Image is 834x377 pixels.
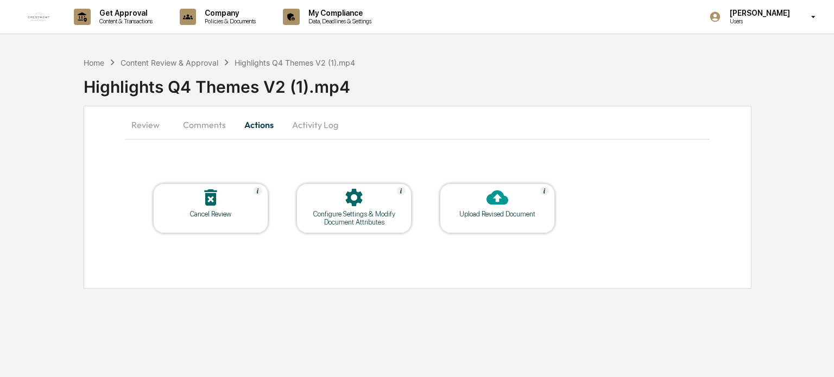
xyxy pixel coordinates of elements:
p: Content & Transactions [91,17,158,25]
p: Policies & Documents [196,17,261,25]
p: [PERSON_NAME] [721,9,795,17]
iframe: Open customer support [799,341,829,370]
div: Cancel Review [162,210,260,218]
p: Get Approval [91,9,158,17]
p: Data, Deadlines & Settings [300,17,377,25]
div: Highlights Q4 Themes V2 (1).mp4 [235,58,355,67]
img: Help [540,187,549,195]
img: logo [26,4,52,30]
div: Configure Settings & Modify Document Attributes [305,210,403,226]
img: Help [397,187,406,195]
div: Upload Revised Document [448,210,546,218]
button: Actions [235,112,283,138]
img: Help [254,187,262,195]
div: secondary tabs example [125,112,709,138]
button: Activity Log [283,112,347,138]
p: Company [196,9,261,17]
div: Content Review & Approval [121,58,218,67]
p: My Compliance [300,9,377,17]
div: Home [84,58,104,67]
div: Highlights Q4 Themes V2 (1).mp4 [84,68,834,97]
button: Review [125,112,174,138]
button: Comments [174,112,235,138]
p: Users [721,17,795,25]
